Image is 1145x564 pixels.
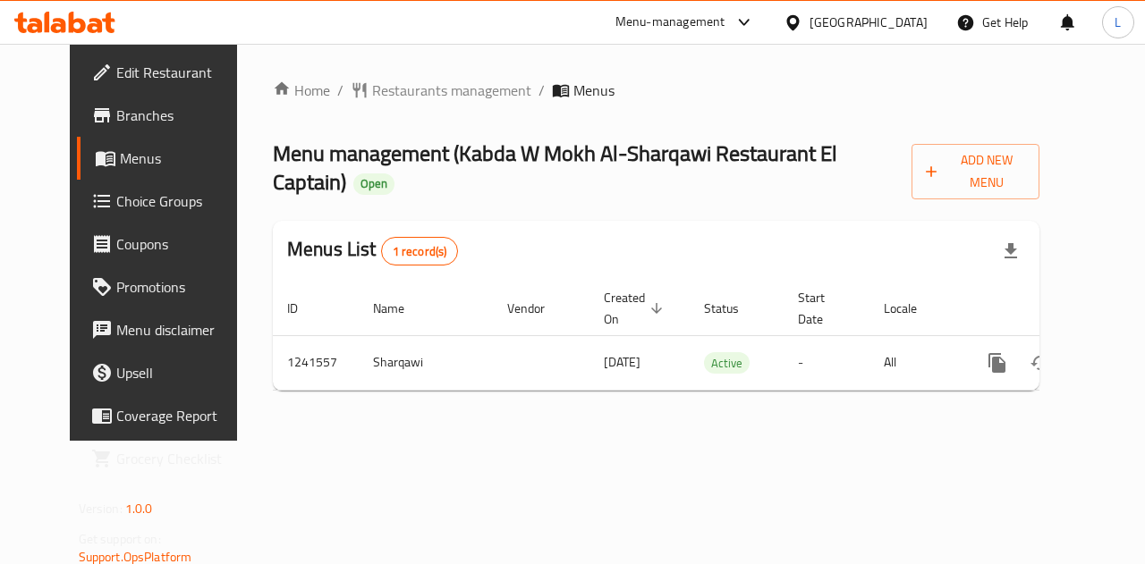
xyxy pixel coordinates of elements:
[116,448,247,469] span: Grocery Checklist
[615,12,725,33] div: Menu-management
[810,13,928,32] div: [GEOGRAPHIC_DATA]
[79,497,123,520] span: Version:
[116,105,247,126] span: Branches
[353,173,394,195] div: Open
[573,80,615,101] span: Menus
[784,335,869,390] td: -
[604,287,668,330] span: Created On
[77,51,261,94] a: Edit Restaurant
[869,335,962,390] td: All
[125,497,153,520] span: 1.0.0
[539,80,545,101] li: /
[273,80,330,101] a: Home
[704,352,750,374] div: Active
[273,80,1039,101] nav: breadcrumb
[381,237,459,265] div: Total records count
[77,351,261,394] a: Upsell
[273,133,837,202] span: Menu management ( Kabda W Mokh Al-Sharqawi Restaurant El Captain )
[353,176,394,191] span: Open
[77,394,261,437] a: Coverage Report
[604,350,640,374] span: [DATE]
[976,341,1019,384] button: more
[77,265,261,308] a: Promotions
[116,233,247,255] span: Coupons
[351,80,531,101] a: Restaurants management
[116,190,247,212] span: Choice Groups
[359,335,493,390] td: Sharqawi
[116,62,247,83] span: Edit Restaurant
[273,335,359,390] td: 1241557
[77,437,261,480] a: Grocery Checklist
[912,144,1039,199] button: Add New Menu
[77,137,261,180] a: Menus
[116,405,247,426] span: Coverage Report
[798,287,848,330] span: Start Date
[884,298,940,319] span: Locale
[373,298,428,319] span: Name
[77,223,261,265] a: Coupons
[116,276,247,298] span: Promotions
[1115,13,1121,32] span: L
[116,319,247,341] span: Menu disclaimer
[1019,341,1062,384] button: Change Status
[287,298,321,319] span: ID
[116,362,247,383] span: Upsell
[704,353,750,374] span: Active
[77,180,261,223] a: Choice Groups
[704,298,762,319] span: Status
[120,147,247,169] span: Menus
[337,80,343,101] li: /
[77,308,261,351] a: Menu disclaimer
[372,80,531,101] span: Restaurants management
[507,298,568,319] span: Vendor
[989,230,1032,273] div: Export file
[382,243,458,260] span: 1 record(s)
[77,94,261,137] a: Branches
[926,149,1025,194] span: Add New Menu
[287,236,458,265] h2: Menus List
[79,527,161,551] span: Get support on:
